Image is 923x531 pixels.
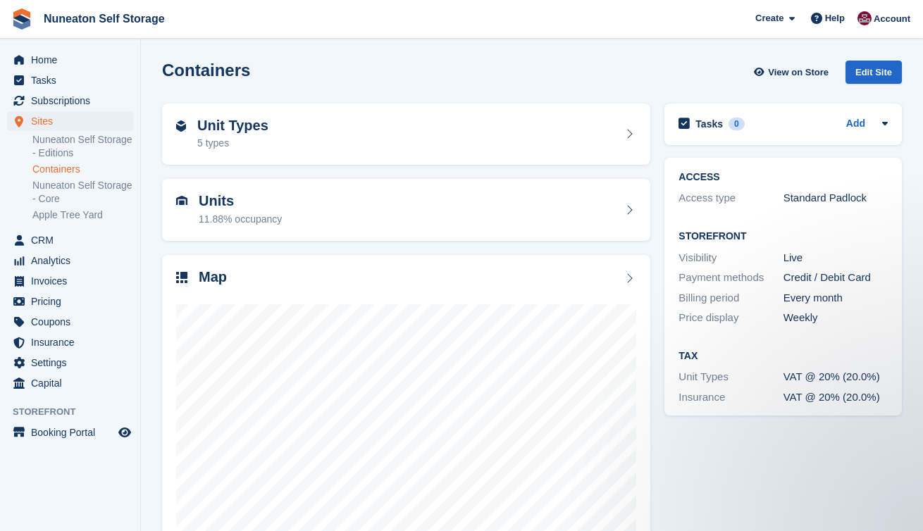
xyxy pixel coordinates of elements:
[31,332,116,352] span: Insurance
[783,389,888,406] div: VAT @ 20% (20.0%)
[31,230,116,250] span: CRM
[31,373,116,393] span: Capital
[32,179,133,206] a: Nuneaton Self Storage - Core
[845,61,902,84] div: Edit Site
[679,369,783,385] div: Unit Types
[31,91,116,111] span: Subscriptions
[197,136,268,151] div: 5 types
[197,118,268,134] h2: Unit Types
[31,70,116,90] span: Tasks
[846,116,865,132] a: Add
[116,424,133,441] a: Preview store
[768,65,829,80] span: View on Store
[32,208,133,222] a: Apple Tree Yard
[31,292,116,311] span: Pricing
[7,91,133,111] a: menu
[783,250,888,266] div: Live
[199,212,282,227] div: 11.88% occupancy
[7,312,133,332] a: menu
[729,118,745,130] div: 0
[162,61,250,80] h2: Containers
[199,269,227,285] h2: Map
[783,290,888,306] div: Every month
[11,8,32,30] img: stora-icon-8386f47178a22dfd0bd8f6a31ec36ba5ce8667c1dd55bd0f319d3a0aa187defe.svg
[176,196,187,206] img: unit-icn-7be61d7bf1b0ce9d3e12c5938cc71ed9869f7b940bace4675aadf7bd6d80202e.svg
[31,312,116,332] span: Coupons
[32,163,133,176] a: Containers
[679,310,783,326] div: Price display
[874,12,910,26] span: Account
[857,11,872,25] img: Chris Palmer
[7,271,133,291] a: menu
[679,290,783,306] div: Billing period
[679,351,888,362] h2: Tax
[7,292,133,311] a: menu
[176,272,187,283] img: map-icn-33ee37083ee616e46c38cad1a60f524a97daa1e2b2c8c0bc3eb3415660979fc1.svg
[7,423,133,442] a: menu
[825,11,845,25] span: Help
[7,332,133,352] a: menu
[783,270,888,286] div: Credit / Debit Card
[32,133,133,160] a: Nuneaton Self Storage - Editions
[679,190,783,206] div: Access type
[7,50,133,70] a: menu
[31,353,116,373] span: Settings
[162,179,650,241] a: Units 11.88% occupancy
[31,251,116,270] span: Analytics
[679,389,783,406] div: Insurance
[845,61,902,89] a: Edit Site
[7,353,133,373] a: menu
[695,118,723,130] h2: Tasks
[783,310,888,326] div: Weekly
[7,111,133,131] a: menu
[783,190,888,206] div: Standard Padlock
[199,193,282,209] h2: Units
[679,172,888,183] h2: ACCESS
[162,104,650,165] a: Unit Types 5 types
[755,11,783,25] span: Create
[31,271,116,291] span: Invoices
[31,111,116,131] span: Sites
[7,251,133,270] a: menu
[31,50,116,70] span: Home
[38,7,171,30] a: Nuneaton Self Storage
[7,70,133,90] a: menu
[31,423,116,442] span: Booking Portal
[176,120,186,132] img: unit-type-icn-2b2737a686de81e16bb02015468b77c625bbabd49415b5ef34ead5e3b44a266d.svg
[679,270,783,286] div: Payment methods
[7,230,133,250] a: menu
[7,373,133,393] a: menu
[752,61,834,84] a: View on Store
[13,405,140,419] span: Storefront
[679,250,783,266] div: Visibility
[783,369,888,385] div: VAT @ 20% (20.0%)
[679,231,888,242] h2: Storefront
